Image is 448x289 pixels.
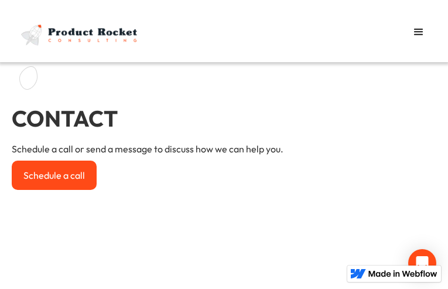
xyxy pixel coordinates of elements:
img: Made in Webflow [368,270,437,277]
h1: CONTACT [12,94,118,143]
div: menu [401,15,436,50]
div: Open Intercom Messenger [408,249,436,277]
a: home [12,15,143,50]
img: Product Rocket full light logo [18,15,143,50]
p: Schedule a call or send a message to discuss how we can help you. [12,143,283,155]
a: Schedule a call [12,161,97,190]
